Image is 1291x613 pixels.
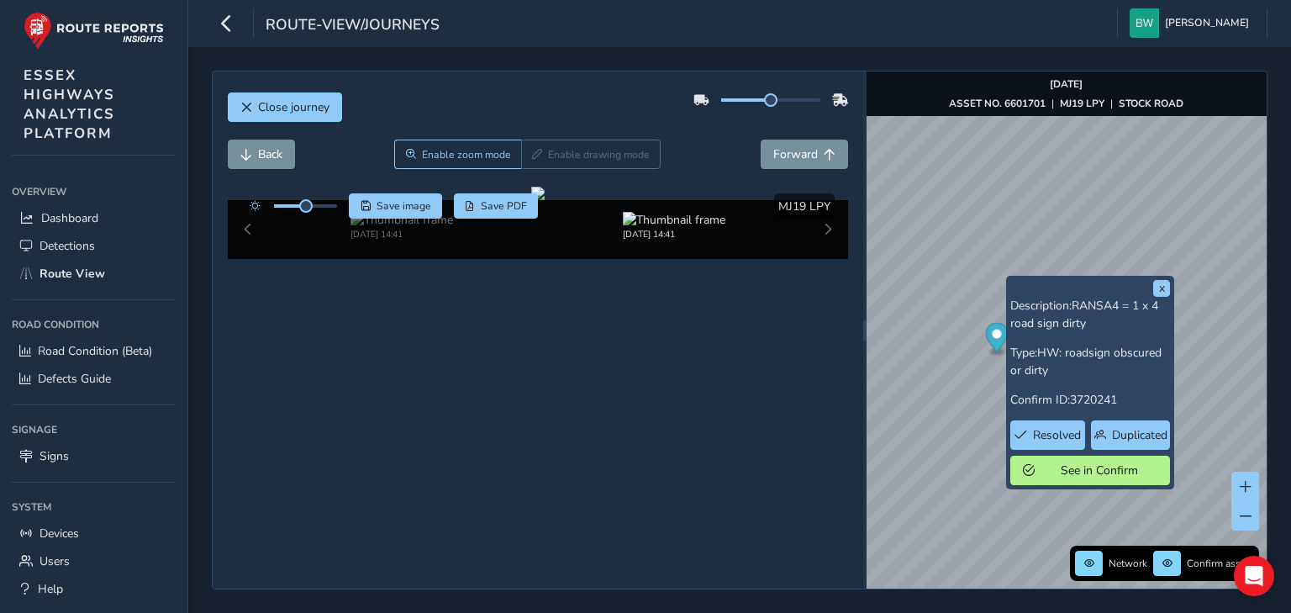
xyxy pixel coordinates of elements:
span: Signs [40,448,69,464]
strong: MJ19 LPY [1060,97,1104,110]
span: Defects Guide [38,371,111,387]
span: Users [40,553,70,569]
button: Duplicated [1091,420,1170,450]
button: [PERSON_NAME] [1130,8,1255,38]
span: Enable zoom mode [422,148,511,161]
div: System [12,494,176,520]
span: Route View [40,266,105,282]
div: Overview [12,179,176,204]
button: PDF [454,193,539,219]
div: [DATE] 14:41 [350,228,453,240]
a: Road Condition (Beta) [12,337,176,365]
span: Forward [773,146,818,162]
button: Zoom [394,140,521,169]
div: | | [949,97,1183,110]
img: Thumbnail frame [623,212,725,228]
strong: STOCK ROAD [1119,97,1183,110]
span: MJ19 LPY [778,198,830,214]
button: Back [228,140,295,169]
button: Forward [761,140,848,169]
button: x [1153,280,1170,297]
span: See in Confirm [1041,462,1157,478]
a: Users [12,547,176,575]
span: Resolved [1033,427,1081,443]
a: Detections [12,232,176,260]
span: Duplicated [1112,427,1167,443]
p: Confirm ID: [1010,391,1170,409]
span: Network [1109,557,1147,570]
div: Road Condition [12,312,176,337]
span: 3720241 [1070,392,1117,408]
a: Devices [12,520,176,547]
span: route-view/journeys [266,14,440,38]
p: Description: [1010,297,1170,332]
span: Help [38,581,63,597]
span: Road Condition (Beta) [38,343,152,359]
strong: ASSET NO. 6601701 [949,97,1046,110]
span: ESSEX HIGHWAYS ANALYTICS PLATFORM [24,66,115,143]
button: Resolved [1010,420,1085,450]
img: diamond-layout [1130,8,1159,38]
span: Back [258,146,282,162]
a: Help [12,575,176,603]
span: Confirm assets [1187,557,1254,570]
div: Map marker [985,323,1008,357]
span: HW: roadsign obscured or dirty [1010,345,1162,378]
a: Signs [12,442,176,470]
button: Save [349,193,442,219]
div: Signage [12,417,176,442]
span: RANSA4 = 1 x 4 road sign dirty [1010,298,1158,331]
img: rr logo [24,12,164,50]
a: Defects Guide [12,365,176,393]
span: Close journey [258,99,329,115]
span: Devices [40,526,79,542]
a: Dashboard [12,204,176,232]
button: See in Confirm [1010,456,1170,485]
button: Close journey [228,92,342,122]
img: Thumbnail frame [350,212,453,228]
span: Dashboard [41,210,98,226]
div: Open Intercom Messenger [1234,556,1274,596]
span: Save PDF [481,199,527,213]
div: [DATE] 14:41 [623,228,725,240]
p: Type: [1010,344,1170,379]
span: [PERSON_NAME] [1165,8,1249,38]
span: Save image [377,199,431,213]
strong: [DATE] [1050,77,1083,91]
span: Detections [40,238,95,254]
a: Route View [12,260,176,288]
